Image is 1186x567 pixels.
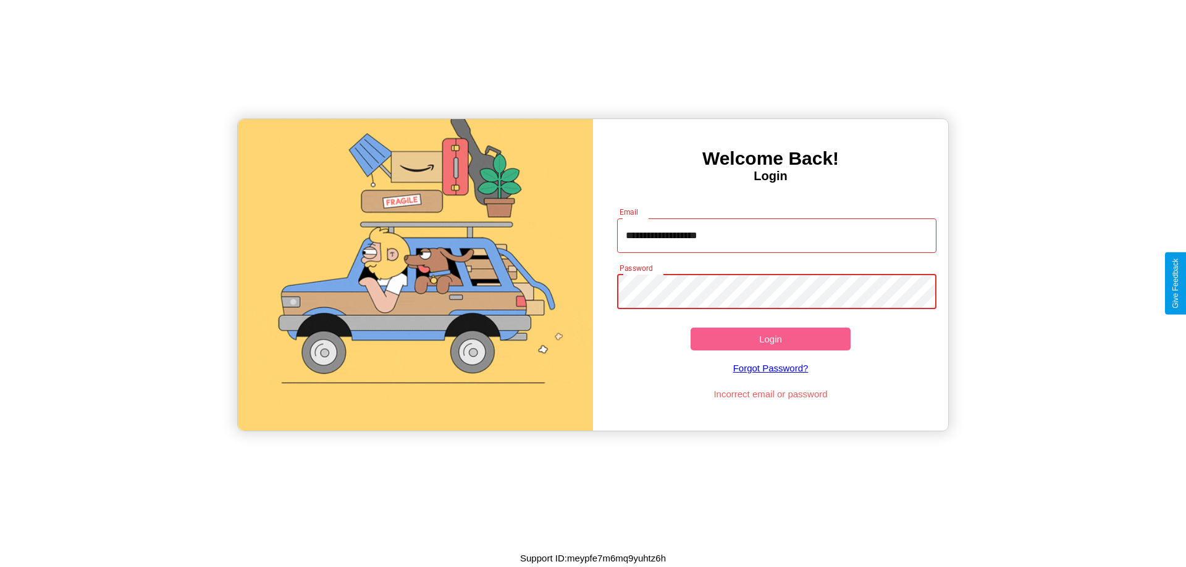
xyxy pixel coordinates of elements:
div: Give Feedback [1171,259,1180,308]
h4: Login [593,169,948,183]
label: Password [620,263,652,273]
button: Login [691,328,851,350]
p: Incorrect email or password [611,386,931,402]
h3: Welcome Back! [593,148,948,169]
p: Support ID: meypfe7m6mq9yuhtz6h [520,550,666,566]
a: Forgot Password? [611,350,931,386]
img: gif [238,119,593,431]
label: Email [620,207,639,217]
